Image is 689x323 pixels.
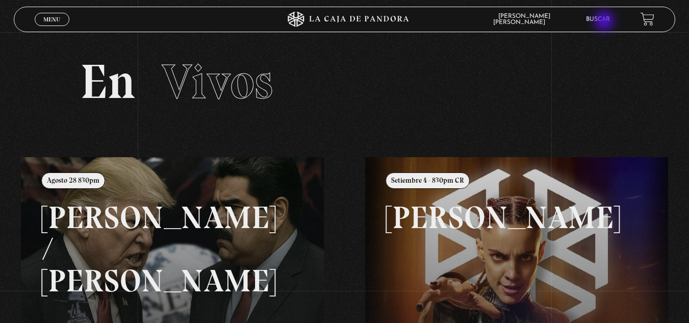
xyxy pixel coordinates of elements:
[43,16,60,22] span: Menu
[40,24,64,32] span: Cerrar
[162,53,273,111] span: Vivos
[80,58,609,106] h2: En
[493,13,555,26] span: [PERSON_NAME] [PERSON_NAME]
[641,12,654,26] a: View your shopping cart
[586,16,610,22] a: Buscar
